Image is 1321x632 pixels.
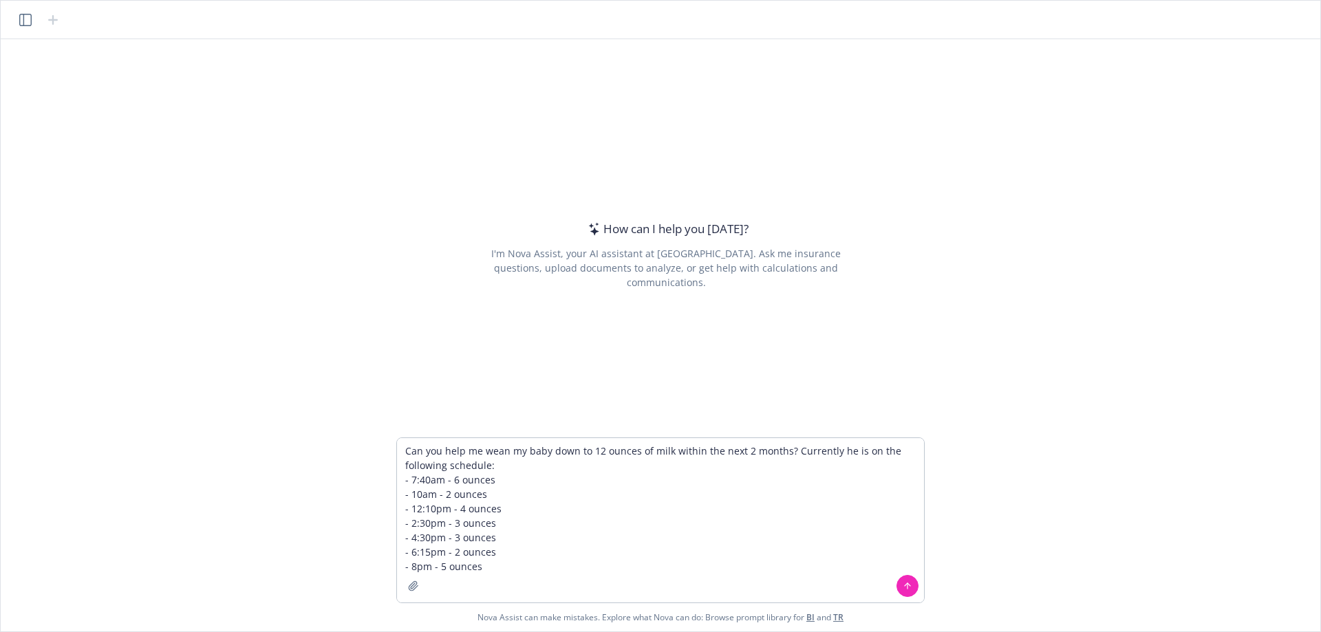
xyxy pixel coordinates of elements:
span: Nova Assist can make mistakes. Explore what Nova can do: Browse prompt library for and [477,603,844,631]
div: I'm Nova Assist, your AI assistant at [GEOGRAPHIC_DATA]. Ask me insurance questions, upload docum... [472,246,859,290]
a: TR [833,611,844,623]
div: How can I help you [DATE]? [584,220,749,238]
textarea: Can you help me wean my baby down to 12 ounces of milk within the next 2 months? Currently he is ... [397,438,924,602]
a: BI [806,611,815,623]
